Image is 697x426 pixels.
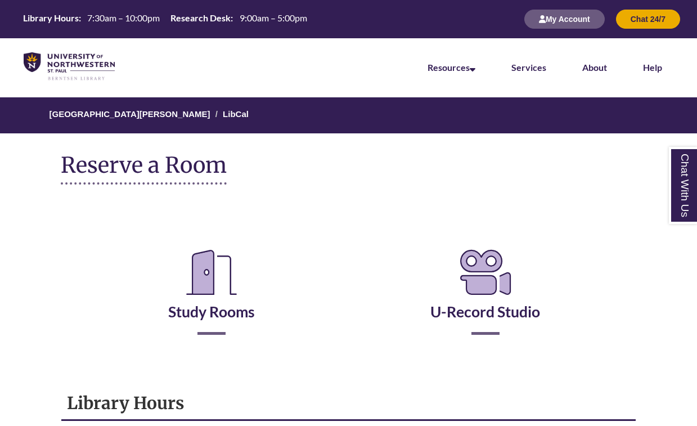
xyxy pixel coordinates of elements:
[511,62,546,73] a: Services
[616,14,680,24] a: Chat 24/7
[643,62,662,73] a: Help
[430,275,540,321] a: U-Record Studio
[223,109,249,119] a: LibCal
[61,213,636,368] div: Reserve a Room
[524,10,605,29] button: My Account
[524,14,605,24] a: My Account
[168,275,255,321] a: Study Rooms
[49,109,210,119] a: [GEOGRAPHIC_DATA][PERSON_NAME]
[616,10,680,29] button: Chat 24/7
[61,153,227,185] h1: Reserve a Room
[166,12,235,24] th: Research Desk:
[67,392,630,414] h1: Library Hours
[240,12,307,23] span: 9:00am – 5:00pm
[61,97,636,133] nav: Breadcrumb
[87,12,160,23] span: 7:30am – 10:00pm
[19,12,311,25] table: Hours Today
[24,52,115,81] img: UNWSP Library Logo
[582,62,607,73] a: About
[19,12,311,26] a: Hours Today
[19,12,83,24] th: Library Hours:
[428,62,475,73] a: Resources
